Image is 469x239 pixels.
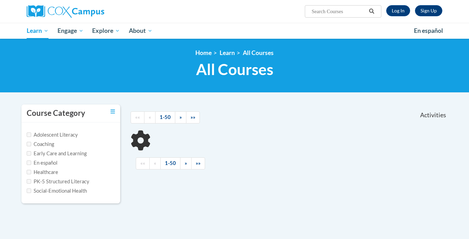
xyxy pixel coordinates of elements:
[420,111,446,119] span: Activities
[409,24,448,38] a: En español
[149,114,151,120] span: «
[311,7,366,16] input: Search Courses
[27,108,85,119] h3: Course Category
[154,160,156,166] span: «
[27,178,89,185] label: PK-5 Structured Literacy
[414,27,443,34] span: En español
[129,27,152,35] span: About
[131,111,144,123] a: Begining
[136,157,150,169] a: Begining
[27,159,57,167] label: En español
[191,114,195,120] span: »»
[191,157,205,169] a: End
[27,5,104,18] img: Cox Campus
[175,111,186,123] a: Next
[196,60,273,79] span: All Courses
[27,151,31,156] input: Checkbox for Options
[220,49,235,56] a: Learn
[195,49,212,56] a: Home
[386,5,410,16] a: Log In
[27,187,87,195] label: Social-Emotional Health
[110,108,115,116] a: Toggle collapse
[155,111,175,123] a: 1-50
[27,168,58,176] label: Healthcare
[135,114,140,120] span: ««
[22,23,53,39] a: Learn
[27,179,31,184] input: Checkbox for Options
[57,27,83,35] span: Engage
[53,23,88,39] a: Engage
[366,7,377,16] button: Search
[27,132,31,137] input: Checkbox for Options
[88,23,124,39] a: Explore
[27,5,158,18] a: Cox Campus
[160,157,180,169] a: 1-50
[179,114,182,120] span: »
[243,49,274,56] a: All Courses
[27,160,31,165] input: Checkbox for Options
[144,111,156,123] a: Previous
[415,5,442,16] a: Register
[27,150,87,157] label: Early Care and Learning
[92,27,120,35] span: Explore
[124,23,157,39] a: About
[27,170,31,174] input: Checkbox for Options
[27,140,54,148] label: Coaching
[27,131,78,139] label: Adolescent Literacy
[27,27,48,35] span: Learn
[196,160,201,166] span: »»
[16,23,453,39] div: Main menu
[186,111,200,123] a: End
[185,160,187,166] span: »
[149,157,161,169] a: Previous
[140,160,145,166] span: ««
[27,142,31,146] input: Checkbox for Options
[180,157,192,169] a: Next
[27,189,31,193] input: Checkbox for Options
